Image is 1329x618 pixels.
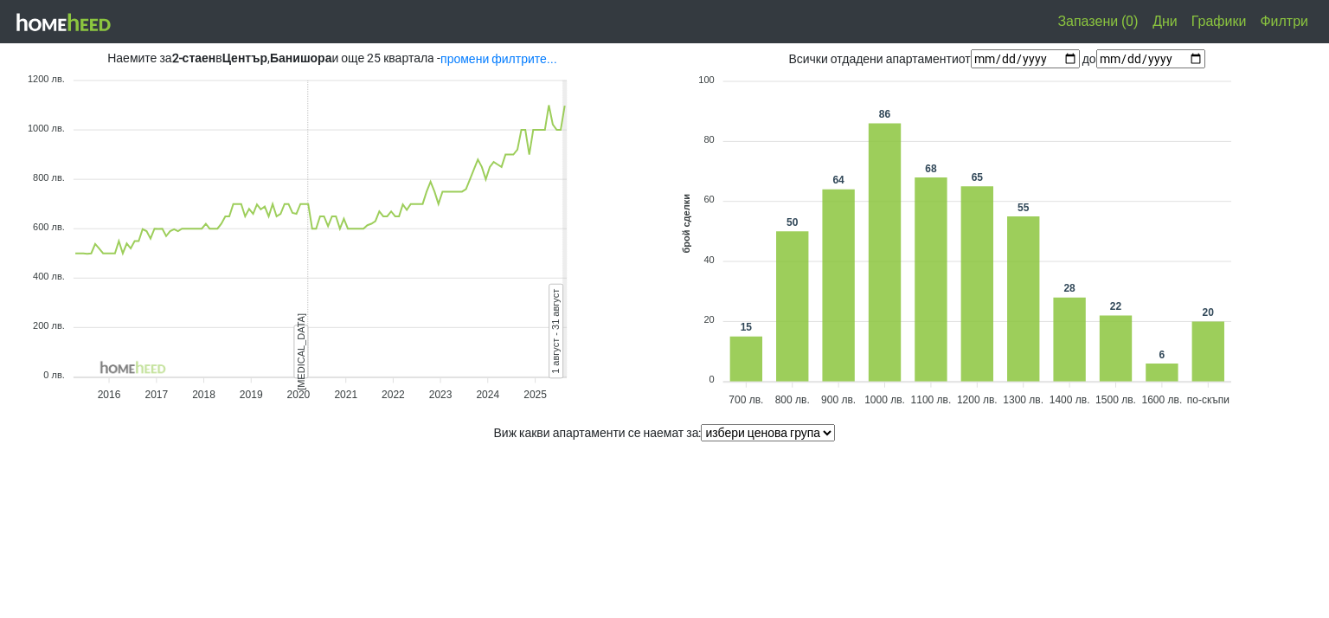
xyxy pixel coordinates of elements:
tspan: 2022 [382,389,405,401]
button: промени филтрите... [440,53,557,65]
tspan: 2016 [98,389,121,401]
tspan: 80 [703,134,714,145]
tspan: 2018 [192,389,215,401]
span: от [959,52,1080,66]
tspan: 20 [703,314,714,325]
tspan: 600 лв. [33,222,65,232]
div: Наемите за в , и още 25 кварталa - [13,49,652,68]
tspan: 900 лв. [821,394,856,406]
tspan: 700 лв. [729,394,763,406]
tspan: 60 [703,194,714,204]
tspan: по-скъпи [1187,394,1229,406]
b: 2-стаен [172,51,216,65]
tspan: брой сделки [681,194,691,254]
tspan: 1000 лв. [28,123,65,133]
tspan: 2021 [334,389,357,401]
a: Графики [1185,4,1254,39]
form: Всички отдадени апартаменти [677,49,1316,68]
tspan: 1600 лв. [1142,394,1183,406]
tspan: 2023 [429,389,453,401]
tspan: 100 [698,74,714,85]
tspan: 1200 лв. [28,74,65,84]
tspan: 1000 лв. [864,394,905,406]
text: 1 август - 31 август [550,289,561,374]
tspan: 2024 [476,389,499,401]
tspan: 2025 [523,389,547,401]
text: [MEDICAL_DATA] [296,313,306,390]
a: Дни [1146,4,1185,39]
tspan: 2019 [240,389,263,401]
tspan: 2020 [287,389,311,401]
tspan: 0 лв. [43,370,65,380]
tspan: 200 лв. [33,320,65,331]
tspan: 800 лв. [33,172,65,183]
tspan: 1200 лв. [957,394,998,406]
tspan: 1300 лв. [1003,394,1043,406]
tspan: 1100 лв. [911,394,952,406]
a: Филтри [1253,4,1315,39]
b: Център [222,51,267,65]
tspan: 1500 лв. [1095,394,1136,406]
b: Банишора [270,51,331,65]
tspan: 0 [709,374,715,384]
tspan: 800 лв. [775,394,810,406]
tspan: 1400 лв. [1050,394,1090,406]
tspan: 2017 [145,389,169,401]
a: Запазени (0) [1050,4,1146,39]
tspan: 40 [703,254,714,265]
tspan: 400 лв. [33,271,65,281]
span: до [1082,52,1205,66]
